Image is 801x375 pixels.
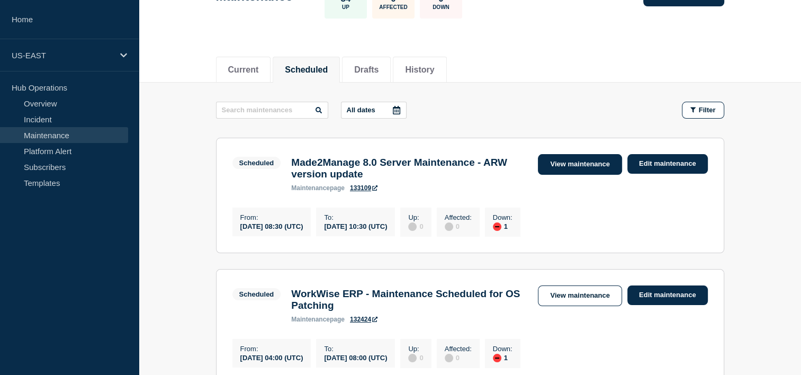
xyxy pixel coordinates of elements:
[291,316,345,323] p: page
[445,213,472,221] p: Affected :
[291,157,527,180] h3: Made2Manage 8.0 Server Maintenance - ARW version update
[493,345,512,353] p: Down :
[699,106,716,114] span: Filter
[341,102,407,119] button: All dates
[291,184,330,192] span: maintenance
[350,184,377,192] a: 133109
[627,285,708,305] a: Edit maintenance
[216,102,328,119] input: Search maintenances
[493,222,501,231] div: down
[408,354,417,362] div: disabled
[324,345,387,353] p: To :
[324,353,387,362] div: [DATE] 08:00 (UTC)
[354,65,379,75] button: Drafts
[405,65,434,75] button: History
[240,221,303,230] div: [DATE] 08:30 (UTC)
[12,51,113,60] p: US-EAST
[239,290,274,298] div: Scheduled
[408,345,423,353] p: Up :
[433,4,449,10] p: Down
[240,345,303,353] p: From :
[342,4,349,10] p: Up
[350,316,377,323] a: 132424
[228,65,259,75] button: Current
[538,285,622,306] a: View maintenance
[493,354,501,362] div: down
[627,154,708,174] a: Edit maintenance
[324,213,387,221] p: To :
[324,221,387,230] div: [DATE] 10:30 (UTC)
[445,222,453,231] div: disabled
[291,288,527,311] h3: WorkWise ERP - Maintenance Scheduled for OS Patching
[445,353,472,362] div: 0
[408,221,423,231] div: 0
[291,184,345,192] p: page
[408,353,423,362] div: 0
[240,353,303,362] div: [DATE] 04:00 (UTC)
[538,154,622,175] a: View maintenance
[445,345,472,353] p: Affected :
[240,213,303,221] p: From :
[408,213,423,221] p: Up :
[379,4,407,10] p: Affected
[682,102,724,119] button: Filter
[445,221,472,231] div: 0
[408,222,417,231] div: disabled
[493,353,512,362] div: 1
[347,106,375,114] p: All dates
[285,65,328,75] button: Scheduled
[493,213,512,221] p: Down :
[493,221,512,231] div: 1
[445,354,453,362] div: disabled
[239,159,274,167] div: Scheduled
[291,316,330,323] span: maintenance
